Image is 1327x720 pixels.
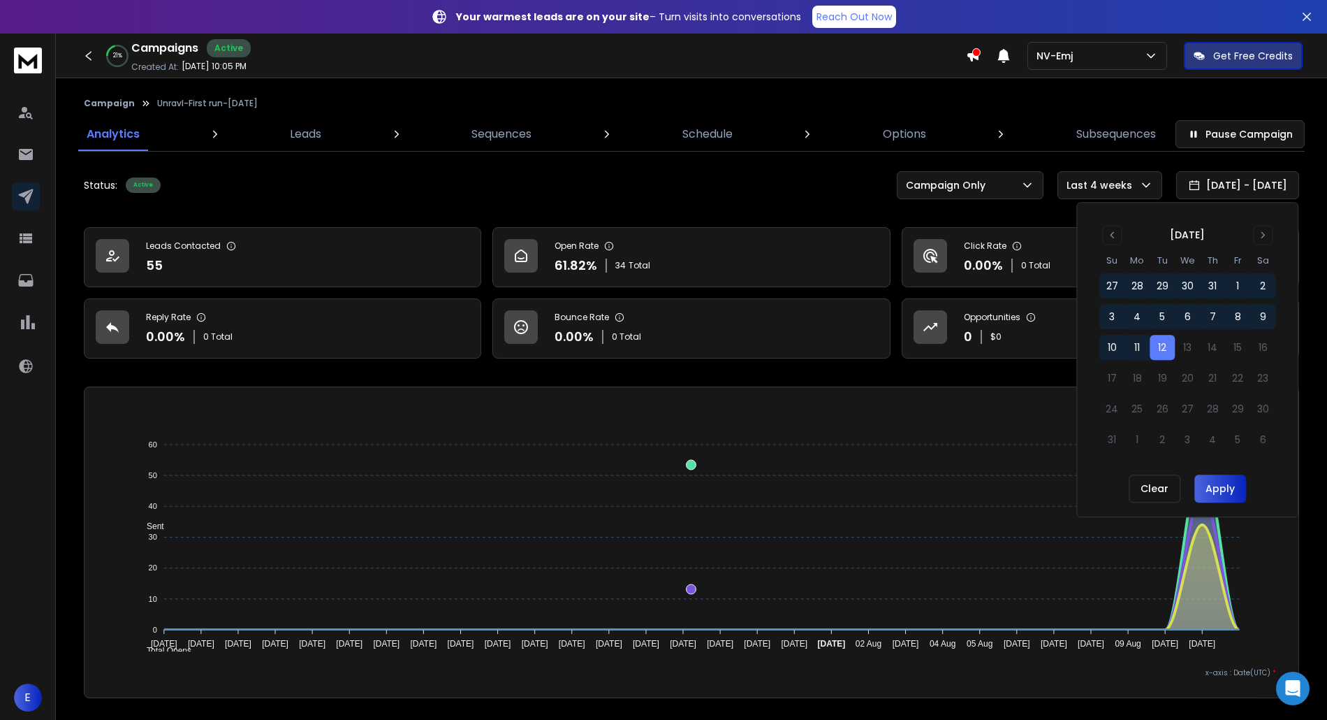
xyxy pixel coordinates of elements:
[559,639,585,649] tspan: [DATE]
[964,312,1020,323] p: Opportunities
[300,639,326,649] tspan: [DATE]
[1099,305,1124,330] button: 3
[1225,253,1250,268] th: Friday
[492,227,890,287] a: Open Rate61.82%34Total
[990,331,1002,343] p: $ 0
[456,10,801,24] p: – Turn visits into conversations
[207,39,251,57] div: Active
[290,126,321,143] p: Leads
[153,626,157,634] tspan: 0
[1129,475,1180,503] button: Clear
[149,471,157,480] tspan: 50
[1250,253,1275,268] th: Saturday
[874,117,934,151] a: Options
[107,668,1276,678] p: x-axis : Date(UTC)
[856,639,881,649] tspan: 02 Aug
[1124,274,1150,299] button: 28
[1124,336,1150,361] button: 11
[1021,260,1050,271] p: 0 Total
[1099,253,1124,268] th: Sunday
[262,639,288,649] tspan: [DATE]
[670,639,696,649] tspan: [DATE]
[1036,49,1078,63] p: NV-Emj
[1250,274,1275,299] button: 2
[456,10,650,24] strong: Your warmest leads are on your site
[471,126,531,143] p: Sequences
[78,117,148,151] a: Analytics
[1200,274,1225,299] button: 31
[1150,336,1175,361] button: 12
[1115,639,1141,649] tspan: 09 Aug
[136,646,191,656] span: Total Opens
[485,639,511,649] tspan: [DATE]
[1194,475,1246,503] button: Apply
[146,327,185,347] p: 0.00 %
[812,6,896,28] a: Reach Out Now
[84,98,135,109] button: Campaign
[818,639,846,649] tspan: [DATE]
[146,312,191,323] p: Reply Rate
[893,639,919,649] tspan: [DATE]
[1124,253,1150,268] th: Monday
[113,52,122,60] p: 21 %
[1213,49,1293,63] p: Get Free Credits
[149,533,157,541] tspan: 30
[1099,336,1124,361] button: 10
[964,327,972,347] p: 0
[463,117,540,151] a: Sequences
[146,256,163,275] p: 55
[596,639,622,649] tspan: [DATE]
[967,639,992,649] tspan: 05 Aug
[14,684,42,712] button: E
[1175,253,1200,268] th: Wednesday
[1276,672,1310,705] div: Open Intercom Messenger
[1175,305,1200,330] button: 6
[149,502,157,510] tspan: 40
[682,126,733,143] p: Schedule
[1200,305,1225,330] button: 7
[1078,639,1104,649] tspan: [DATE]
[337,639,363,649] tspan: [DATE]
[374,639,400,649] tspan: [DATE]
[1170,228,1205,242] div: [DATE]
[555,240,599,252] p: Open Rate
[612,331,641,343] p: 0 Total
[84,227,481,287] a: Leads Contacted55
[555,256,597,275] p: 61.82 %
[1066,178,1138,192] p: Last 4 weeks
[149,595,157,603] tspan: 10
[1150,305,1175,330] button: 5
[816,10,892,24] p: Reach Out Now
[87,126,140,143] p: Analytics
[1175,120,1305,148] button: Pause Campaign
[1004,639,1030,649] tspan: [DATE]
[14,48,42,73] img: logo
[151,639,177,649] tspan: [DATE]
[84,298,481,359] a: Reply Rate0.00%0 Total
[555,327,594,347] p: 0.00 %
[182,61,247,72] p: [DATE] 10:05 PM
[131,62,179,73] p: Created At:
[203,331,233,343] p: 0 Total
[930,639,955,649] tspan: 04 Aug
[1176,171,1299,199] button: [DATE] - [DATE]
[633,639,659,649] tspan: [DATE]
[964,240,1006,252] p: Click Rate
[906,178,991,192] p: Campaign Only
[1253,225,1273,245] button: Go to next month
[1225,305,1250,330] button: 8
[136,521,164,531] span: Sent
[492,298,890,359] a: Bounce Rate0.00%0 Total
[1189,639,1216,649] tspan: [DATE]
[1150,274,1175,299] button: 29
[522,639,548,649] tspan: [DATE]
[84,178,117,192] p: Status:
[674,117,741,151] a: Schedule
[146,240,221,252] p: Leads Contacted
[1200,253,1225,268] th: Thursday
[1124,305,1150,330] button: 4
[883,126,926,143] p: Options
[1175,274,1200,299] button: 30
[615,260,626,271] span: 34
[782,639,808,649] tspan: [DATE]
